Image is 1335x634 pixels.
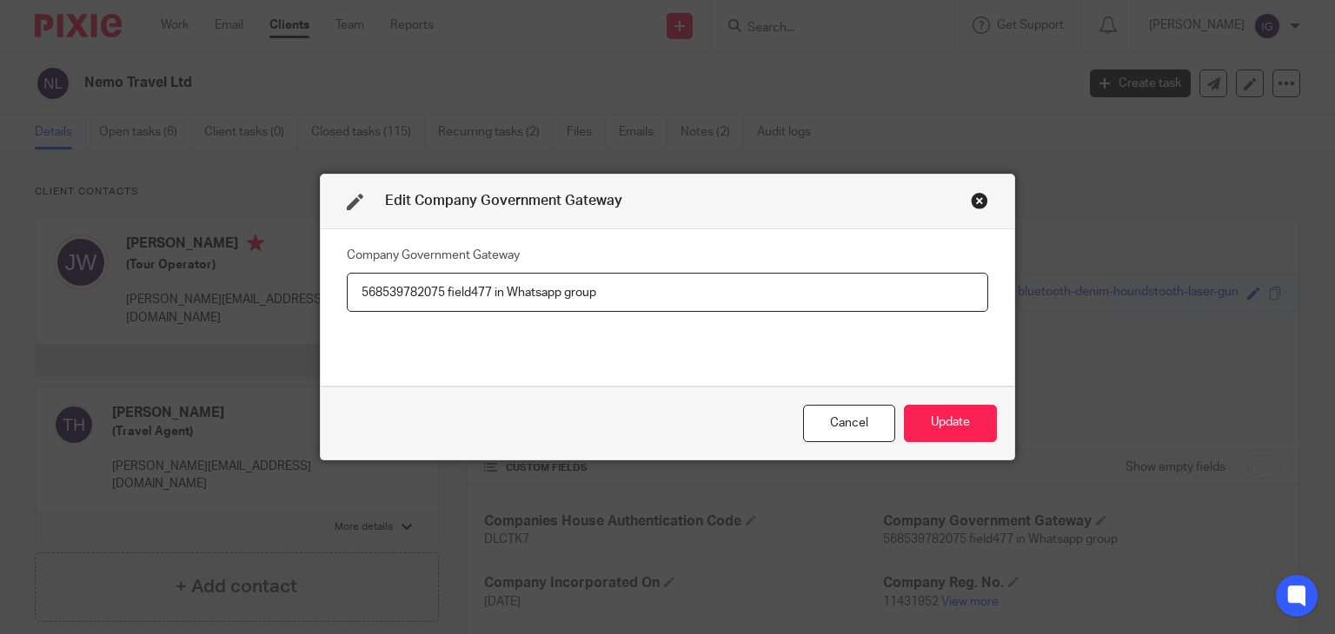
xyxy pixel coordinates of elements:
button: Update [904,405,997,442]
span: Edit Company Government Gateway [385,194,622,208]
label: Company Government Gateway [347,247,520,264]
div: Close this dialog window [803,405,895,442]
input: Company Government Gateway [347,273,988,312]
div: Close this dialog window [971,192,988,209]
